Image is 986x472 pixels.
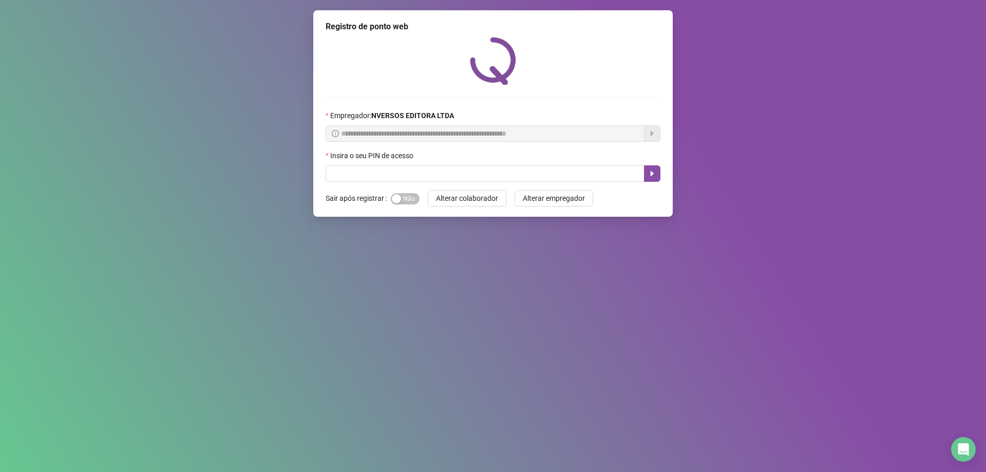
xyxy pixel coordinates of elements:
[326,21,660,33] div: Registro de ponto web
[326,150,420,161] label: Insira o seu PIN de acesso
[951,437,976,462] div: Open Intercom Messenger
[648,169,656,178] span: caret-right
[326,190,391,206] label: Sair após registrar
[330,110,454,121] span: Empregador :
[371,111,454,120] strong: NVERSOS EDITORA LTDA
[470,37,516,85] img: QRPoint
[515,190,593,206] button: Alterar empregador
[436,193,498,204] span: Alterar colaborador
[523,193,585,204] span: Alterar empregador
[428,190,506,206] button: Alterar colaborador
[332,130,339,137] span: info-circle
